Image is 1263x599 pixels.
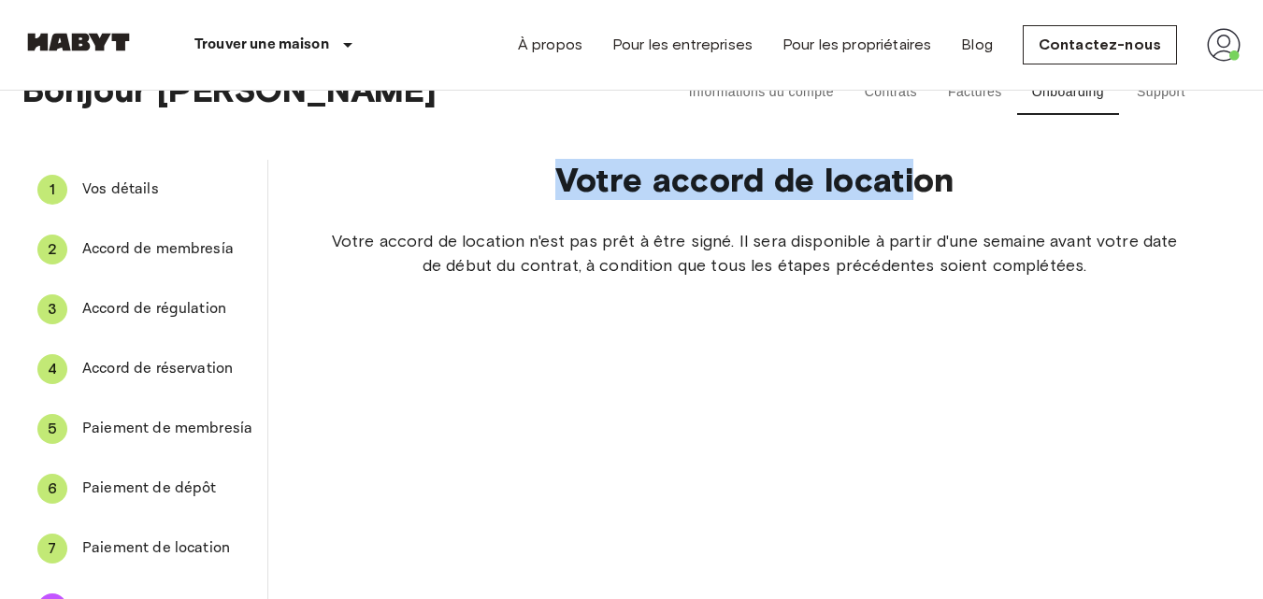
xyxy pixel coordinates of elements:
a: Pour les entreprises [612,34,753,56]
div: 4Accord de réservation [22,347,267,392]
div: 5 [37,414,67,444]
img: Habyt [22,33,135,51]
div: 7Paiement de location [22,526,267,571]
p: Votre accord de location [328,160,1181,199]
div: 1 [37,175,67,205]
span: Accord de régulation [82,298,252,321]
a: À propos [518,34,582,56]
button: Informations du compte [674,70,849,115]
span: Votre accord de location n'est pas prêt à être signé. Il sera disponible à partir d'une semaine a... [328,229,1181,278]
div: 1Vos détails [22,167,267,212]
a: Pour les propriétaires [782,34,931,56]
img: avatar [1207,28,1241,62]
span: Accord de membresía [82,238,252,261]
div: 6Paiement de dépôt [22,466,267,511]
span: Vos détails [82,178,252,201]
span: Paiement de dépôt [82,478,252,500]
div: 2Accord de membresía [22,227,267,272]
div: 2 [37,235,67,264]
span: Bonjour [PERSON_NAME] [22,70,622,115]
div: 6 [37,474,67,504]
span: Accord de réservation [82,358,252,380]
div: 3 [37,294,67,324]
button: Factures [933,70,1017,115]
div: 4 [37,354,67,384]
p: Trouver une maison [194,34,329,56]
span: Paiement de location [82,537,252,560]
button: Support [1119,70,1203,115]
button: Onboarding [1017,70,1119,115]
div: 5Paiement de membresía [22,406,267,451]
span: Paiement de membresía [82,418,252,440]
div: 7 [37,534,67,563]
button: Contrats [849,70,933,115]
a: Blog [961,34,993,56]
div: 3Accord de régulation [22,287,267,332]
a: Contactez-nous [1023,25,1177,64]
